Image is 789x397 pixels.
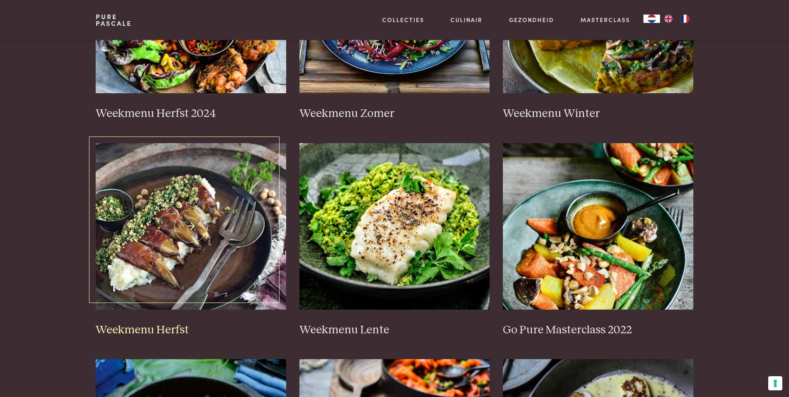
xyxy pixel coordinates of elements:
[503,143,693,337] a: Go Pure Masterclass 2022 Go Pure Masterclass 2022
[643,15,693,23] aside: Language selected: Nederlands
[299,143,490,310] img: Weekmenu Lente
[96,13,132,27] a: PurePascale
[299,323,490,337] h3: Weekmenu Lente
[299,143,490,337] a: Weekmenu Lente Weekmenu Lente
[677,15,693,23] a: FR
[643,15,660,23] div: Language
[660,15,693,23] ul: Language list
[96,323,286,337] h3: Weekmenu Herfst
[299,107,490,121] h3: Weekmenu Zomer
[660,15,677,23] a: EN
[96,107,286,121] h3: Weekmenu Herfst 2024
[503,143,693,310] img: Go Pure Masterclass 2022
[768,376,782,390] button: Uw voorkeuren voor toestemming voor trackingtechnologieën
[450,15,482,24] a: Culinair
[581,15,630,24] a: Masterclass
[96,143,286,337] a: Weekmenu Herfst Weekmenu Herfst
[509,15,554,24] a: Gezondheid
[96,143,286,310] img: Weekmenu Herfst
[382,15,424,24] a: Collecties
[503,107,693,121] h3: Weekmenu Winter
[643,15,660,23] a: NL
[503,323,693,337] h3: Go Pure Masterclass 2022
